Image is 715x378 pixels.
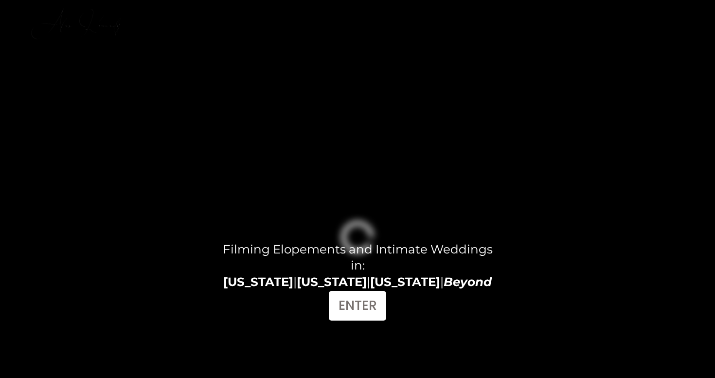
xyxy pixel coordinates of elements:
img: Alex Kennedy Films [29,6,126,45]
a: HOME [441,7,473,20]
a: EXPERIENCE [488,7,555,20]
a: Alex Kennedy Films [29,6,126,22]
h4: Filming Elopements and Intimate Weddings in: | | | [221,241,493,290]
a: ENTER [329,291,386,321]
strong: [US_STATE] [297,274,367,289]
em: Beyond [444,274,492,289]
a: INVESTMENT [617,7,686,20]
strong: [US_STATE] [370,274,440,289]
strong: [US_STATE] [223,274,293,289]
a: FILMS [570,7,602,20]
